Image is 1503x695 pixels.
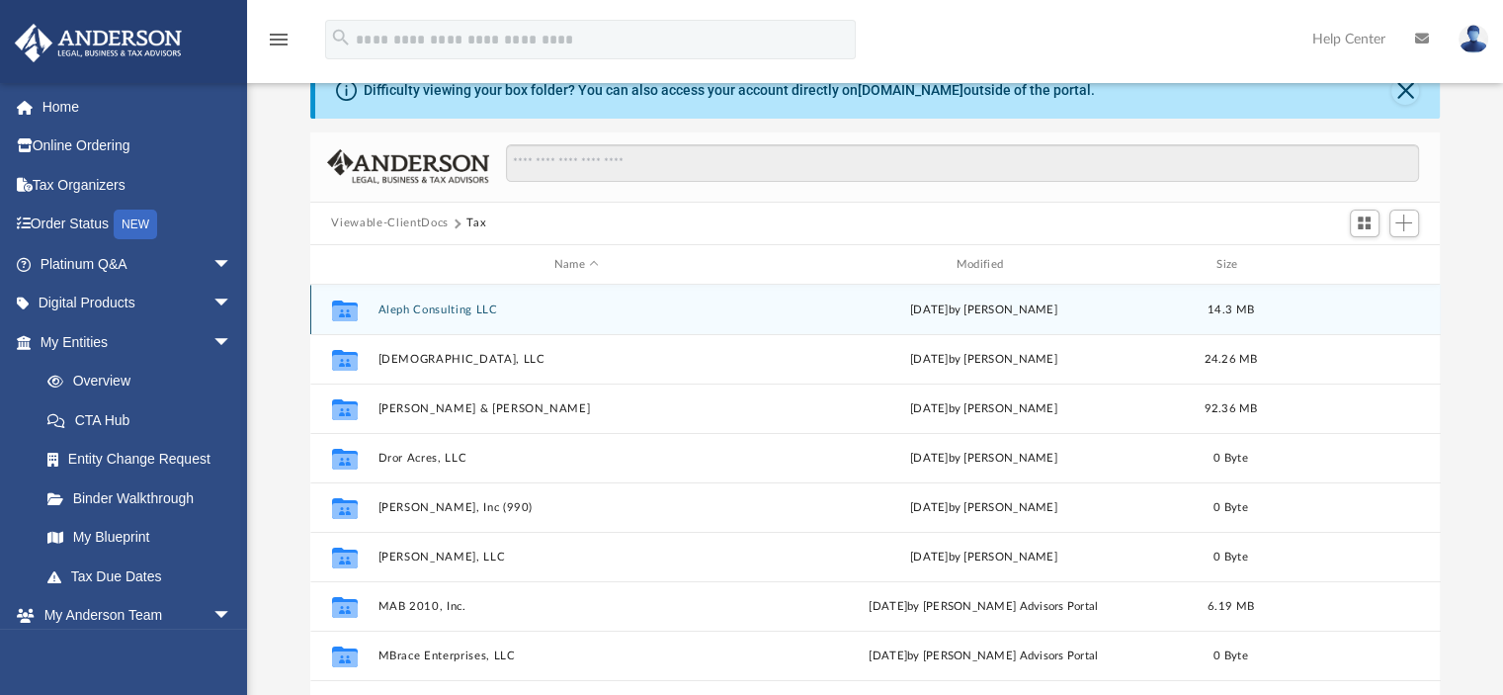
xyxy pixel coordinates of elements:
button: Close [1391,77,1419,105]
button: Add [1389,210,1419,237]
button: [PERSON_NAME], LLC [377,551,776,564]
a: Tax Organizers [14,165,262,205]
a: Order StatusNEW [14,205,262,245]
div: id [1279,256,1417,274]
div: [DATE] by [PERSON_NAME] [785,450,1183,468]
a: Digital Productsarrow_drop_down [14,284,262,323]
span: 14.3 MB [1208,304,1254,315]
div: grid [310,285,1441,694]
div: Size [1191,256,1270,274]
img: Anderson Advisors Platinum Portal [9,24,188,62]
button: [DEMOGRAPHIC_DATA], LLC [377,353,776,366]
span: 0 Byte [1213,651,1248,661]
a: Entity Change Request [28,440,262,479]
i: search [330,27,352,48]
span: 6.19 MB [1208,601,1254,612]
a: My Anderson Teamarrow_drop_down [14,596,252,636]
button: MAB 2010, Inc. [377,600,776,613]
input: Search files and folders [506,144,1418,182]
button: MBrace Enterprises, LLC [377,650,776,662]
span: 92.36 MB [1204,403,1257,414]
a: Overview [28,362,262,401]
a: Platinum Q&Aarrow_drop_down [14,244,262,284]
img: User Pic [1459,25,1488,53]
a: My Blueprint [28,518,252,558]
a: Binder Walkthrough [28,478,262,518]
div: Name [376,256,775,274]
span: 0 Byte [1213,453,1248,464]
div: [DATE] by [PERSON_NAME] Advisors Portal [785,648,1183,665]
div: [DATE] by [PERSON_NAME] [785,400,1183,418]
span: 0 Byte [1213,502,1248,513]
div: [DATE] by [PERSON_NAME] [785,351,1183,369]
a: Online Ordering [14,127,262,166]
div: [DATE] by [PERSON_NAME] [785,302,1183,319]
button: Dror Acres, LLC [377,452,776,465]
i: menu [267,28,291,51]
div: [DATE] by [PERSON_NAME] [785,499,1183,517]
button: Tax [466,215,486,232]
span: arrow_drop_down [212,244,252,285]
a: CTA Hub [28,400,262,440]
button: [PERSON_NAME], Inc (990) [377,501,776,514]
div: id [318,256,368,274]
button: [PERSON_NAME] & [PERSON_NAME] [377,402,776,415]
span: arrow_drop_down [212,596,252,637]
button: Switch to Grid View [1350,210,1379,237]
span: 0 Byte [1213,552,1248,563]
a: Home [14,87,262,127]
div: Modified [784,256,1182,274]
div: [DATE] by [PERSON_NAME] Advisors Portal [785,598,1183,616]
span: 24.26 MB [1204,354,1257,365]
div: [DATE] by [PERSON_NAME] [785,549,1183,566]
a: My Entitiesarrow_drop_down [14,322,262,362]
span: arrow_drop_down [212,284,252,324]
button: Aleph Consulting LLC [377,304,776,316]
span: arrow_drop_down [212,322,252,363]
a: [DOMAIN_NAME] [858,82,963,98]
div: Difficulty viewing your box folder? You can also access your account directly on outside of the p... [364,80,1095,101]
a: Tax Due Dates [28,557,262,596]
button: Viewable-ClientDocs [331,215,448,232]
div: NEW [114,210,157,239]
a: menu [267,38,291,51]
